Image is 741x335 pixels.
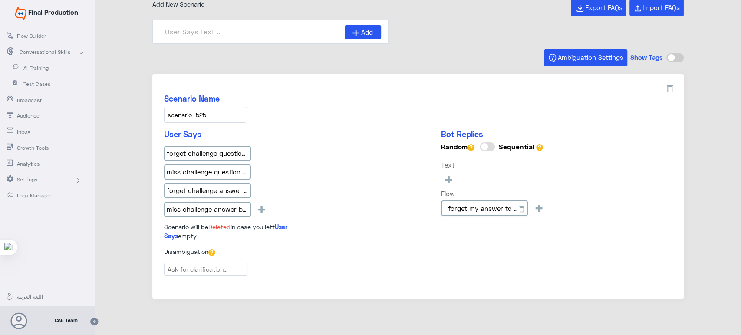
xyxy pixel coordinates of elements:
[17,176,68,184] span: Settings
[642,3,680,11] span: Import FAQs
[164,247,215,256] label: Disambiguation
[534,200,544,215] span: +
[152,0,204,8] span: Add New Scenario
[585,3,622,11] span: Export FAQs
[630,53,663,63] h5: Show Tags
[10,312,27,329] button: Avatar
[558,53,623,61] span: Ambiguation Settings
[17,32,68,40] span: Flow Builder
[15,7,26,20] img: Widebot Logo
[531,200,547,215] button: +
[17,128,68,136] span: Inbox
[164,223,287,240] span: User Says
[23,64,74,72] span: AI Training
[441,200,528,216] input: Go to I forget my answer to the challenge question? mobi
[164,94,672,104] h5: Scenario Name
[164,164,251,180] input: miss challenge question banki mobile
[17,192,68,200] span: Logs Manager
[17,160,68,168] span: Analytics
[164,222,316,241] p: Scenario will be in case you left empty
[28,8,78,16] span: Final Production
[441,129,483,139] span: Bot Replies
[164,183,251,199] input: forget challenge answer banki mobile
[164,202,251,217] input: miss challenge answer banki mobile
[208,223,231,230] span: Deleted
[17,293,68,301] span: اللغة العربية
[160,25,345,38] input: User Says text ..
[441,142,474,151] h6: Random
[254,202,269,216] button: +
[164,107,247,123] input: Add Scenario Name
[257,202,267,216] span: +
[441,161,547,169] h6: Text
[17,112,68,120] span: Audience
[441,172,456,186] button: +
[164,146,251,161] input: forget challenge question banki mobile
[23,80,74,88] span: Test Cases
[20,48,70,56] span: Conversational Skills
[441,190,547,197] h6: Flow
[55,316,78,324] span: CAE Team
[17,96,68,104] span: Broadcast
[164,129,316,139] h5: User Says
[544,49,627,66] button: Ambiguation Settings
[164,263,247,276] input: Ask for clarification...
[361,27,373,37] span: Add
[444,172,454,186] span: +
[17,144,68,152] span: Growth Tools
[499,142,543,151] h6: Sequential
[345,25,381,39] button: Add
